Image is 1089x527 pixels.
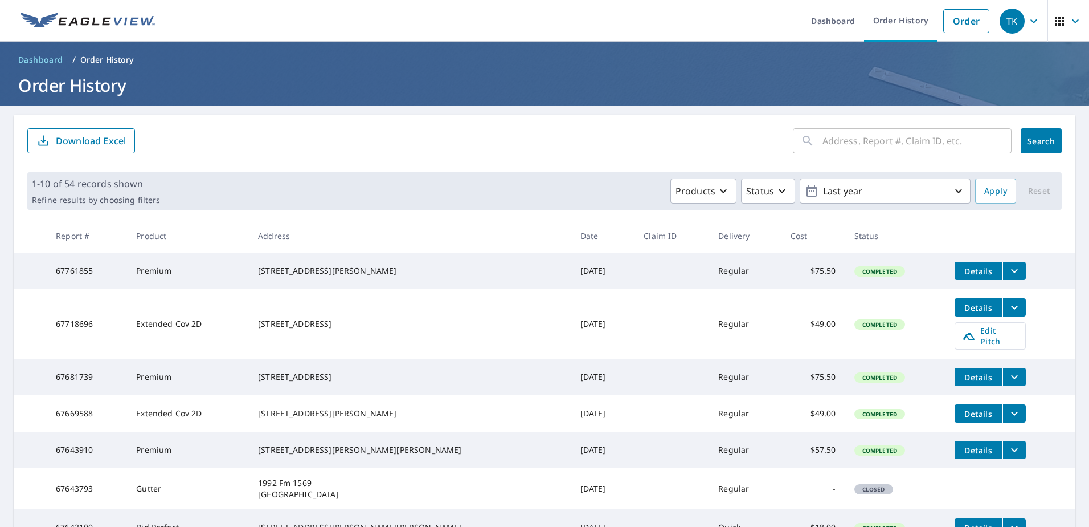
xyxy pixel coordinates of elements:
[855,410,904,418] span: Completed
[1002,404,1026,423] button: filesDropdownBtn-67669588
[27,128,135,153] button: Download Excel
[1030,136,1053,147] span: Search
[1002,368,1026,386] button: filesDropdownBtn-67681739
[571,219,635,253] th: Date
[14,51,68,69] a: Dashboard
[571,289,635,359] td: [DATE]
[709,219,781,253] th: Delivery
[571,432,635,468] td: [DATE]
[258,444,562,456] div: [STREET_ADDRESS][PERSON_NAME][PERSON_NAME]
[781,359,845,395] td: $75.50
[571,253,635,289] td: [DATE]
[675,184,715,198] p: Products
[670,179,736,204] button: Products
[47,395,127,432] td: 67669588
[47,253,127,289] td: 67761855
[975,179,1016,204] button: Apply
[72,53,76,67] li: /
[955,298,1002,317] button: detailsBtn-67718696
[258,477,562,500] div: 1992 Fm 1569 [GEOGRAPHIC_DATA]
[258,318,562,330] div: [STREET_ADDRESS]
[961,302,996,313] span: Details
[1021,128,1062,153] button: Search
[571,468,635,509] td: [DATE]
[955,262,1002,280] button: detailsBtn-67761855
[47,219,127,253] th: Report #
[781,289,845,359] td: $49.00
[1002,262,1026,280] button: filesDropdownBtn-67761855
[127,219,249,253] th: Product
[127,359,249,395] td: Premium
[47,432,127,468] td: 67643910
[127,432,249,468] td: Premium
[961,445,996,456] span: Details
[709,468,781,509] td: Regular
[47,289,127,359] td: 67718696
[258,371,562,383] div: [STREET_ADDRESS]
[961,408,996,419] span: Details
[746,184,774,198] p: Status
[709,432,781,468] td: Regular
[855,485,892,493] span: Closed
[781,468,845,509] td: -
[781,253,845,289] td: $75.50
[818,181,952,201] p: Last year
[258,408,562,419] div: [STREET_ADDRESS][PERSON_NAME]
[127,395,249,432] td: Extended Cov 2D
[961,372,996,383] span: Details
[781,219,845,253] th: Cost
[943,9,989,33] a: Order
[571,359,635,395] td: [DATE]
[800,179,971,204] button: Last year
[47,359,127,395] td: 67681739
[781,395,845,432] td: $49.00
[709,359,781,395] td: Regular
[955,404,1002,423] button: detailsBtn-67669588
[855,267,904,275] span: Completed
[634,219,709,253] th: Claim ID
[47,468,127,509] td: 67643793
[32,195,160,205] p: Refine results by choosing filters
[18,54,63,66] span: Dashboard
[741,179,795,204] button: Status
[21,13,155,30] img: EV Logo
[32,177,160,190] p: 1-10 of 54 records shown
[249,219,571,253] th: Address
[855,447,904,455] span: Completed
[14,74,1075,97] h1: Order History
[955,441,1002,459] button: detailsBtn-67643910
[1000,9,1025,34] div: TK
[258,265,562,277] div: [STREET_ADDRESS][PERSON_NAME]
[855,321,904,329] span: Completed
[962,325,1018,347] span: Edit Pitch
[955,368,1002,386] button: detailsBtn-67681739
[822,125,1012,157] input: Address, Report #, Claim ID, etc.
[1002,298,1026,317] button: filesDropdownBtn-67718696
[709,395,781,432] td: Regular
[984,184,1007,198] span: Apply
[1002,441,1026,459] button: filesDropdownBtn-67643910
[709,253,781,289] td: Regular
[80,54,134,66] p: Order History
[571,395,635,432] td: [DATE]
[56,135,126,147] p: Download Excel
[127,468,249,509] td: Gutter
[127,289,249,359] td: Extended Cov 2D
[845,219,945,253] th: Status
[855,374,904,382] span: Completed
[961,266,996,277] span: Details
[14,51,1075,69] nav: breadcrumb
[709,289,781,359] td: Regular
[781,432,845,468] td: $57.50
[955,322,1026,350] a: Edit Pitch
[127,253,249,289] td: Premium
